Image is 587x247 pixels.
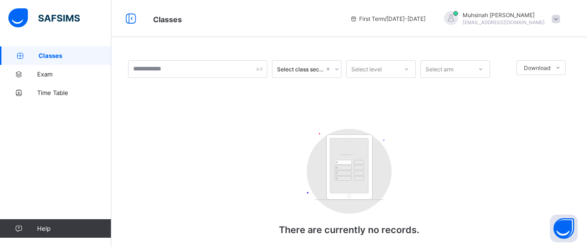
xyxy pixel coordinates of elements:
[463,19,545,25] span: [EMAIL_ADDRESS][DOMAIN_NAME]
[8,8,80,28] img: safsims
[463,12,545,19] span: Muhsinah [PERSON_NAME]
[37,70,111,78] span: Exam
[39,52,111,59] span: Classes
[524,64,550,71] span: Download
[153,15,182,24] span: Classes
[351,60,382,78] div: Select level
[426,60,453,78] div: Select arm
[37,225,111,232] span: Help
[350,15,426,22] span: session/term information
[341,153,351,156] tspan: Customers
[257,224,442,235] p: There are currently no records.
[37,89,111,96] span: Time Table
[277,66,324,73] div: Select class section
[550,215,578,242] button: Open asap
[435,11,565,26] div: MuhsinahChowdhury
